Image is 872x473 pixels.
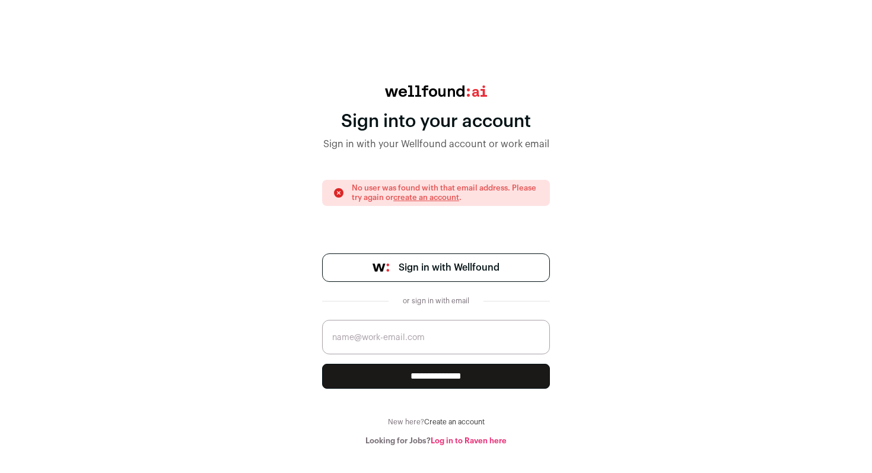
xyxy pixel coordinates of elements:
a: Create an account [424,418,485,426]
div: Looking for Jobs? [322,436,550,446]
a: create an account [393,193,459,201]
div: Sign into your account [322,111,550,132]
div: Sign in with your Wellfound account or work email [322,137,550,151]
span: Sign in with Wellfound [399,261,499,275]
div: or sign in with email [398,296,474,306]
a: Sign in with Wellfound [322,253,550,282]
img: wellfound-symbol-flush-black-fb3c872781a75f747ccb3a119075da62bfe97bd399995f84a933054e44a575c4.png [373,264,389,272]
div: New here? [322,417,550,427]
a: Log in to Raven here [431,437,507,445]
p: No user was found with that email address. Please try again or . [352,183,539,202]
input: name@work-email.com [322,320,550,354]
img: wellfound:ai [385,85,487,97]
